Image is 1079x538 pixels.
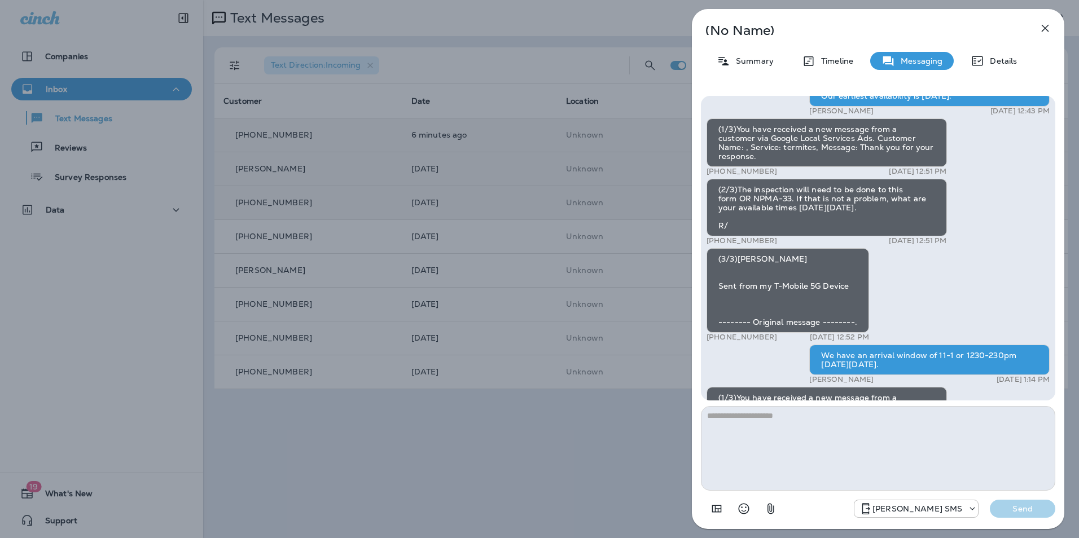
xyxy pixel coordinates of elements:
p: [PERSON_NAME] [809,107,874,116]
p: [DATE] 1:14 PM [997,375,1050,384]
div: We have an arrival window of 11-1 or 1230-230pm [DATE][DATE]. [809,345,1050,375]
p: [DATE] 12:43 PM [990,107,1050,116]
div: (1/3)You have received a new message from a customer via Google Local Services Ads. Customer Name... [707,118,947,167]
p: [PHONE_NUMBER] [707,236,777,245]
p: [DATE] 12:51 PM [889,167,946,176]
button: Select an emoji [733,497,755,520]
p: [PERSON_NAME] SMS [872,504,962,513]
p: Messaging [895,56,942,65]
p: [PERSON_NAME] [809,375,874,384]
p: [DATE] 12:51 PM [889,236,946,245]
div: +1 (757) 760-3335 [854,502,978,515]
div: (2/3)The inspection will need to be done to this form OR NPMA-33. If that is not a problem, what ... [707,179,947,236]
p: [PHONE_NUMBER] [707,333,777,342]
p: Details [984,56,1017,65]
button: Add in a premade template [705,497,728,520]
p: Timeline [815,56,853,65]
p: [PHONE_NUMBER] [707,167,777,176]
p: (No Name) [705,26,1014,35]
p: Summary [730,56,774,65]
div: (3/3)[PERSON_NAME] Sent from my T-Mobile 5G Device -------- Original message --------. [707,248,869,333]
p: [DATE] 12:52 PM [810,333,869,342]
div: (1/3)You have received a new message from a customer via Google Local Services Ads. Customer Name... [707,387,947,435]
